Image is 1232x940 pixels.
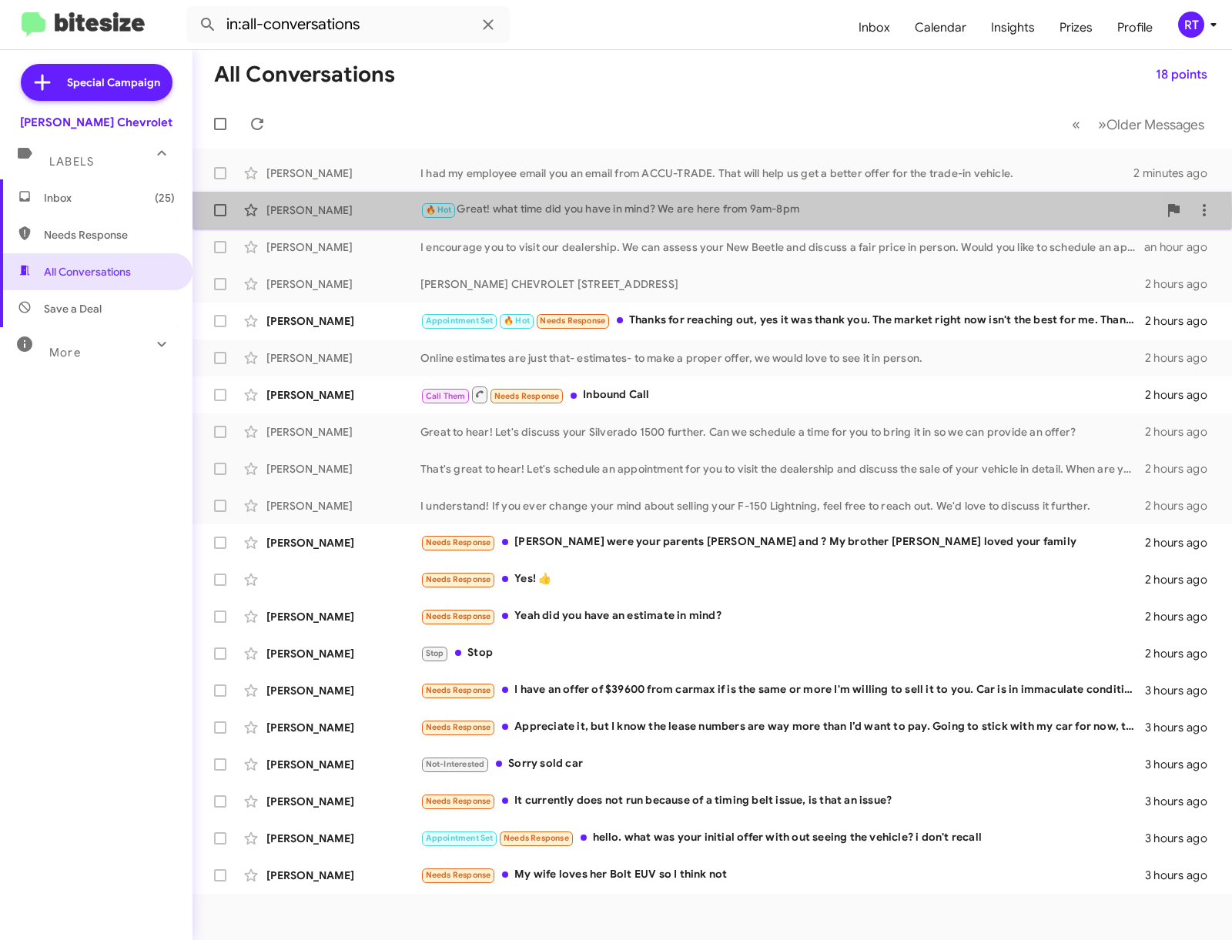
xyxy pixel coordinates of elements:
a: Prizes [1047,5,1105,50]
button: RT [1165,12,1215,38]
div: [PERSON_NAME] [266,646,420,661]
span: All Conversations [44,264,131,279]
div: [PERSON_NAME] [266,387,420,403]
div: [PERSON_NAME] [266,831,420,846]
button: Next [1089,109,1214,140]
div: hello. what was your initial offer with out seeing the vehicle? i don't recall [420,829,1145,847]
span: 🔥 Hot [426,205,452,215]
div: [PERSON_NAME] [266,683,420,698]
span: Needs Response [540,316,605,326]
button: 18 points [1143,61,1220,89]
div: Thanks for reaching out, yes it was thank you. The market right now isn't the best for me. Thank ... [420,312,1145,330]
span: Labels [49,155,94,169]
div: [PERSON_NAME] [266,498,420,513]
span: Not-Interested [426,759,485,769]
div: 2 hours ago [1145,535,1220,550]
span: Appointment Set [426,833,494,843]
nav: Page navigation example [1063,109,1214,140]
div: I had my employee email you an email from ACCU-TRADE. That will help us get a better offer for th... [420,166,1133,181]
div: 2 hours ago [1145,424,1220,440]
span: (25) [155,190,175,206]
div: Yeah did you have an estimate in mind? [420,607,1145,625]
div: Great! what time did you have in mind? We are here from 9am-8pm [420,201,1158,219]
div: Yes! 👍 [420,570,1145,588]
div: Appreciate it, but I know the lease numbers are way more than I’d want to pay. Going to stick wit... [420,718,1145,736]
div: [PERSON_NAME] [266,239,420,255]
div: 2 hours ago [1145,461,1220,477]
div: 2 hours ago [1145,313,1220,329]
span: Needs Response [426,611,491,621]
h1: All Conversations [214,62,395,87]
span: Special Campaign [67,75,160,90]
span: Needs Response [494,391,560,401]
div: RT [1178,12,1204,38]
div: It currently does not run because of a timing belt issue, is that an issue? [420,792,1145,810]
span: Needs Response [426,685,491,695]
span: Needs Response [504,833,569,843]
div: [PERSON_NAME] [266,424,420,440]
div: I encourage you to visit our dealership. We can assess your New Beetle and discuss a fair price i... [420,239,1144,255]
div: [PERSON_NAME] [266,757,420,772]
span: Needs Response [426,574,491,584]
div: [PERSON_NAME] [266,535,420,550]
div: [PERSON_NAME] [266,609,420,624]
div: 2 hours ago [1145,498,1220,513]
div: Great to hear! Let's discuss your Silverado 1500 further. Can we schedule a time for you to bring... [420,424,1145,440]
div: 2 hours ago [1145,572,1220,587]
div: 2 hours ago [1145,646,1220,661]
a: Profile [1105,5,1165,50]
div: an hour ago [1144,239,1220,255]
span: « [1072,115,1080,134]
span: More [49,346,81,360]
div: 3 hours ago [1145,831,1220,846]
div: [PERSON_NAME] [266,461,420,477]
div: [PERSON_NAME] [266,166,420,181]
div: [PERSON_NAME] [266,313,420,329]
span: Appointment Set [426,316,494,326]
button: Previous [1063,109,1090,140]
div: Online estimates are just that- estimates- to make a proper offer, we would love to see it in per... [420,350,1145,366]
div: I have an offer of $39600 from carmax if is the same or more I'm willing to sell it to you. Car i... [420,681,1145,699]
span: 18 points [1156,61,1207,89]
div: [PERSON_NAME] [266,350,420,366]
a: Inbox [846,5,902,50]
span: 🔥 Hot [504,316,530,326]
span: Needs Response [426,537,491,547]
div: Inbound Call [420,385,1145,404]
div: [PERSON_NAME] [266,276,420,292]
div: [PERSON_NAME] [266,202,420,218]
div: 3 hours ago [1145,720,1220,735]
span: Older Messages [1106,116,1204,133]
span: » [1098,115,1106,134]
div: 2 hours ago [1145,609,1220,624]
div: [PERSON_NAME] [266,868,420,883]
div: 3 hours ago [1145,868,1220,883]
div: [PERSON_NAME] [266,794,420,809]
div: My wife loves her Bolt EUV so I think not [420,866,1145,884]
div: 2 hours ago [1145,276,1220,292]
div: That's great to hear! Let's schedule an appointment for you to visit the dealership and discuss t... [420,461,1145,477]
span: Needs Response [426,870,491,880]
div: 3 hours ago [1145,683,1220,698]
a: Calendar [902,5,979,50]
span: Stop [426,648,444,658]
span: Inbox [44,190,175,206]
a: Insights [979,5,1047,50]
span: Needs Response [44,227,175,243]
div: 3 hours ago [1145,794,1220,809]
span: Needs Response [426,796,491,806]
div: [PERSON_NAME] Chevrolet [20,115,172,130]
span: Save a Deal [44,301,102,316]
div: Stop [420,644,1145,662]
div: 2 hours ago [1145,350,1220,366]
div: 2 hours ago [1145,387,1220,403]
span: Call Them [426,391,466,401]
div: 3 hours ago [1145,757,1220,772]
span: Needs Response [426,722,491,732]
input: Search [186,6,510,43]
